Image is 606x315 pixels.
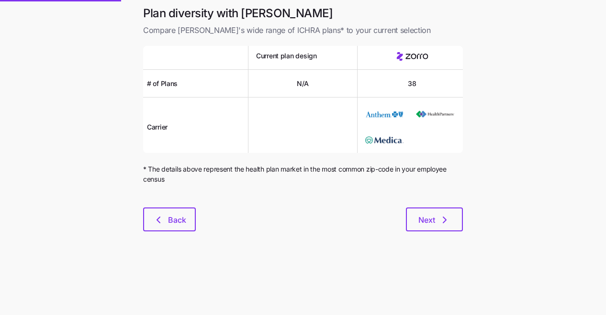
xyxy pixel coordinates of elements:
span: Current plan design [256,51,317,61]
img: Carrier [416,105,454,123]
span: Next [418,214,435,226]
img: Carrier [365,105,404,123]
span: Carrier [147,122,168,132]
span: * The details above represent the health plan market in the most common zip-code in your employee... [143,164,463,184]
span: Back [168,214,186,226]
button: Back [143,207,196,231]
button: Next [406,207,463,231]
img: Carrier [365,131,404,149]
span: # of Plans [147,79,178,88]
span: N/A [297,79,309,88]
span: Compare [PERSON_NAME]'s wide range of ICHRA plans* to your current selection [143,24,463,36]
span: 38 [408,79,416,88]
h1: Plan diversity with [PERSON_NAME] [143,6,463,21]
